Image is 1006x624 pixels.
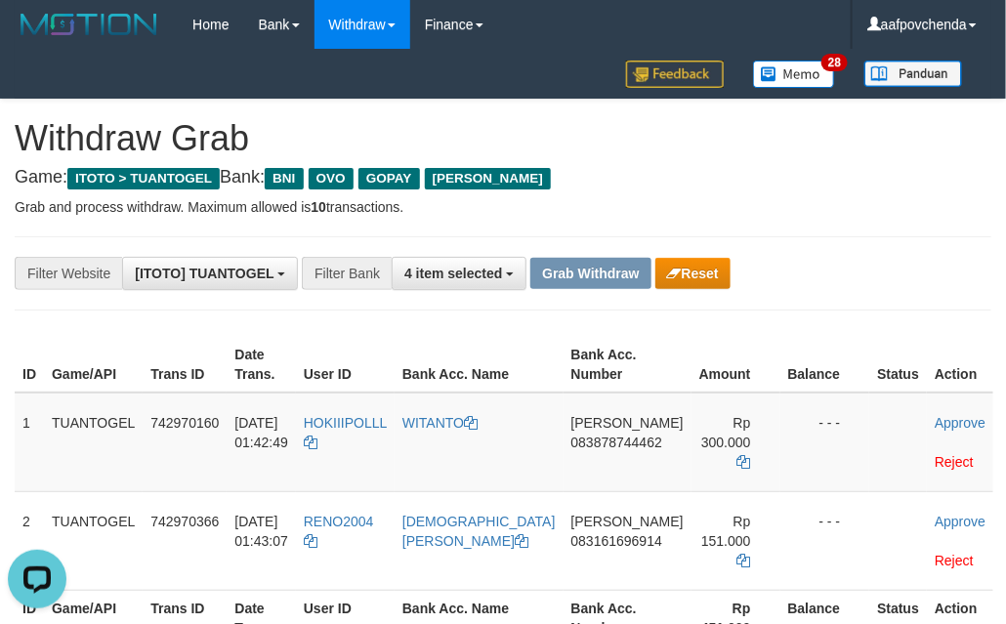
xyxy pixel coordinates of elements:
[150,415,219,431] span: 742970160
[425,168,551,189] span: [PERSON_NAME]
[15,257,122,290] div: Filter Website
[135,266,273,281] span: [ITOTO] TUANTOGEL
[296,337,395,393] th: User ID
[701,514,751,549] span: Rp 151.000
[821,54,848,71] span: 28
[626,61,724,88] img: Feedback.jpg
[311,199,326,215] strong: 10
[655,258,731,289] button: Reset
[15,197,991,217] p: Grab and process withdraw. Maximum allowed is transactions.
[309,168,354,189] span: OVO
[150,514,219,529] span: 742970366
[737,454,751,470] a: Copy 300000 to clipboard
[935,415,985,431] a: Approve
[143,337,227,393] th: Trans ID
[302,257,392,290] div: Filter Bank
[564,337,692,393] th: Bank Acc. Number
[122,257,298,290] button: [ITOTO] TUANTOGEL
[935,553,974,568] a: Reject
[304,415,387,450] a: HOKIIIPOLLL
[44,337,143,393] th: Game/API
[304,514,374,549] a: RENO2004
[395,337,564,393] th: Bank Acc. Name
[869,337,927,393] th: Status
[8,8,66,66] button: Open LiveChat chat widget
[15,491,44,590] td: 2
[780,337,870,393] th: Balance
[44,393,143,492] td: TUANTOGEL
[935,454,974,470] a: Reject
[234,415,288,450] span: [DATE] 01:42:49
[935,514,985,529] a: Approve
[530,258,650,289] button: Grab Withdraw
[753,61,835,88] img: Button%20Memo.svg
[234,514,288,549] span: [DATE] 01:43:07
[571,533,662,549] span: Copy 083161696914 to clipboard
[780,393,870,492] td: - - -
[358,168,420,189] span: GOPAY
[571,435,662,450] span: Copy 083878744462 to clipboard
[864,61,962,87] img: panduan.png
[402,415,478,431] a: WITANTO
[15,119,991,158] h1: Withdraw Grab
[392,257,526,290] button: 4 item selected
[701,415,751,450] span: Rp 300.000
[265,168,303,189] span: BNI
[304,514,374,529] span: RENO2004
[15,337,44,393] th: ID
[927,337,993,393] th: Action
[571,514,684,529] span: [PERSON_NAME]
[44,491,143,590] td: TUANTOGEL
[15,10,163,39] img: MOTION_logo.png
[571,415,684,431] span: [PERSON_NAME]
[737,553,751,568] a: Copy 151000 to clipboard
[402,514,556,549] a: [DEMOGRAPHIC_DATA][PERSON_NAME]
[67,168,220,189] span: ITOTO > TUANTOGEL
[304,415,387,431] span: HOKIIIPOLLL
[404,266,502,281] span: 4 item selected
[227,337,296,393] th: Date Trans.
[738,49,850,99] a: 28
[15,393,44,492] td: 1
[15,168,991,187] h4: Game: Bank:
[780,491,870,590] td: - - -
[692,337,780,393] th: Amount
